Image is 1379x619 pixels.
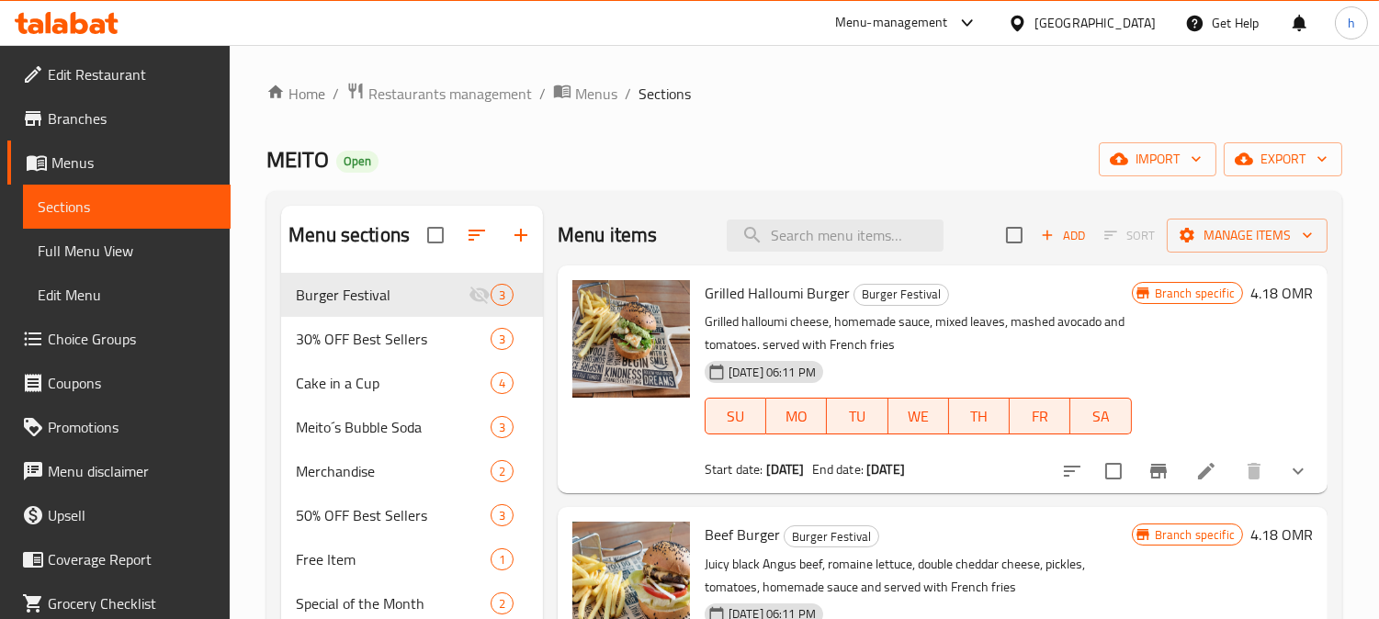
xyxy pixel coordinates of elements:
span: Burger Festival [785,526,878,547]
a: Menus [553,82,617,106]
span: Select all sections [416,216,455,254]
a: Sections [23,185,231,229]
span: Edit Restaurant [48,63,216,85]
input: search [727,219,944,252]
img: Grilled Halloumi Burger [572,280,690,398]
span: Select section [995,216,1034,254]
button: show more [1276,449,1320,493]
div: [GEOGRAPHIC_DATA] [1034,13,1156,33]
span: Open [336,153,379,169]
a: Restaurants management [346,82,532,106]
div: Burger Festival [784,525,879,547]
span: 4 [492,375,513,392]
span: Choice Groups [48,328,216,350]
div: items [491,372,514,394]
a: Edit Restaurant [7,52,231,96]
span: TH [956,403,1002,430]
nav: breadcrumb [266,82,1342,106]
div: items [491,328,514,350]
span: 3 [492,287,513,304]
div: Menu-management [835,12,948,34]
div: items [491,460,514,482]
div: 30% OFF Best Sellers3 [281,317,543,361]
span: Select section first [1092,221,1167,250]
span: Menu disclaimer [48,460,216,482]
a: Upsell [7,493,231,537]
span: 3 [492,419,513,436]
span: Menus [575,83,617,105]
a: Branches [7,96,231,141]
button: SA [1070,398,1131,434]
button: MO [766,398,827,434]
span: FR [1017,403,1063,430]
span: Promotions [48,416,216,438]
button: TU [827,398,887,434]
span: Beef Burger [705,521,780,548]
h6: 4.18 OMR [1250,522,1313,547]
span: End date: [812,457,864,481]
span: MEITO [266,139,329,180]
span: Full Menu View [38,240,216,262]
button: export [1224,142,1342,176]
span: Edit Menu [38,284,216,306]
span: Branch specific [1147,285,1242,302]
button: sort-choices [1050,449,1094,493]
li: / [333,83,339,105]
span: 2 [492,463,513,480]
span: Select to update [1094,452,1133,490]
li: / [539,83,546,105]
svg: Show Choices [1287,460,1309,482]
span: Grocery Checklist [48,592,216,614]
span: Special of the Month [296,592,491,614]
a: Menus [7,141,231,185]
span: Sections [38,196,216,218]
div: Meito´s Bubble Soda3 [281,405,543,449]
button: delete [1232,449,1276,493]
button: FR [1010,398,1070,434]
div: items [491,548,514,570]
button: Manage items [1167,219,1328,253]
a: Choice Groups [7,317,231,361]
span: Sections [639,83,691,105]
span: 3 [492,507,513,524]
button: TH [949,398,1010,434]
span: 3 [492,331,513,348]
span: Grilled Halloumi Burger [705,279,850,307]
span: 2 [492,595,513,613]
button: Add [1034,221,1092,250]
div: Free Item [296,548,491,570]
span: h [1348,13,1355,33]
span: Coverage Report [48,548,216,570]
div: Merchandise2 [281,449,543,493]
span: Upsell [48,504,216,526]
h2: Menu items [558,221,658,249]
a: Home [266,83,325,105]
div: items [491,504,514,526]
span: Add [1038,225,1088,246]
a: Coupons [7,361,231,405]
a: Coverage Report [7,537,231,581]
span: export [1238,148,1328,171]
div: items [491,284,514,306]
svg: Inactive section [469,284,491,306]
span: Burger Festival [296,284,469,306]
span: Cake in a Cup [296,372,491,394]
span: Restaurants management [368,83,532,105]
div: 50% OFF Best Sellers3 [281,493,543,537]
span: [DATE] 06:11 PM [721,364,823,381]
span: Merchandise [296,460,491,482]
span: 1 [492,551,513,568]
div: Burger Festival3 [281,273,543,317]
span: 30% OFF Best Sellers [296,328,491,350]
span: Coupons [48,372,216,394]
button: import [1099,142,1216,176]
b: [DATE] [766,457,805,481]
h6: 4.18 OMR [1250,280,1313,306]
p: Juicy black Angus beef, romaine lettuce, double cheddar cheese, pickles, tomatoes, homemade sauce... [705,553,1132,599]
span: SU [713,403,759,430]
